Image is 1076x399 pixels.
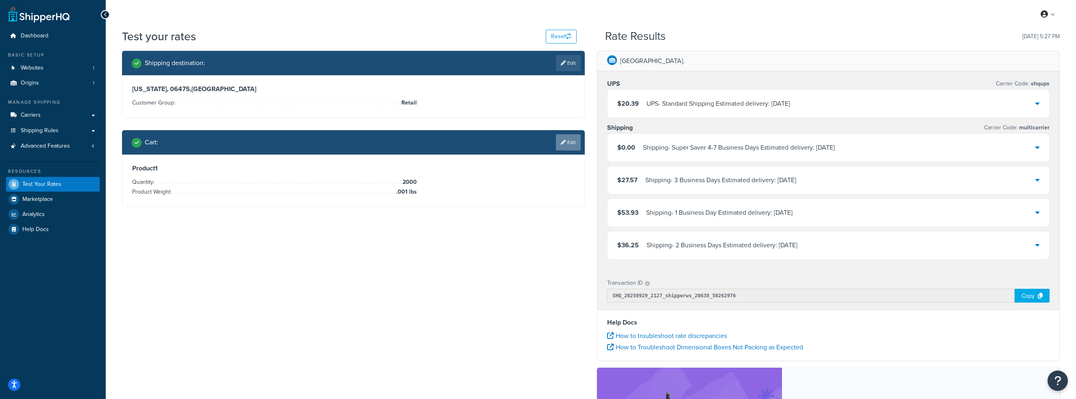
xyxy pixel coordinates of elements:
[21,127,59,134] span: Shipping Rules
[546,30,577,44] button: Reset
[984,122,1050,133] p: Carrier Code:
[607,342,803,352] a: How to Troubleshoot Dimensional Boxes Not Packing as Expected
[93,80,94,87] span: 1
[6,28,100,44] a: Dashboard
[617,240,639,250] span: $36.25
[132,178,157,186] span: Quantity:
[6,207,100,222] a: Analytics
[401,177,417,187] span: 2000
[1029,79,1050,88] span: shqups
[6,61,100,76] li: Websites
[607,331,727,340] a: How to troubleshoot rate discrepancies
[617,175,638,185] span: $27.57
[607,318,1050,327] h4: Help Docs
[394,187,417,197] span: .001 lbs
[21,65,44,72] span: Websites
[21,80,39,87] span: Origins
[6,76,100,91] a: Origins1
[399,98,417,108] span: Retail
[556,134,581,150] a: Edit
[607,80,620,88] h3: UPS
[1015,289,1050,303] div: Copy
[647,240,797,251] div: Shipping - 2 Business Days Estimated delivery: [DATE]
[643,142,835,153] div: Shipping - Super Saver 4-7 Business Days Estimated delivery: [DATE]
[132,98,177,107] span: Customer Group:
[607,124,633,132] h3: Shipping
[6,139,100,154] a: Advanced Features4
[122,28,196,44] h1: Test your rates
[6,123,100,138] a: Shipping Rules
[646,207,793,218] div: Shipping - 1 Business Day Estimated delivery: [DATE]
[145,139,158,146] h2: Cart :
[645,174,796,186] div: Shipping - 3 Business Days Estimated delivery: [DATE]
[556,55,581,71] a: Edit
[617,143,635,152] span: $0.00
[145,59,205,67] h2: Shipping destination :
[6,61,100,76] a: Websites1
[22,211,45,218] span: Analytics
[93,65,94,72] span: 1
[91,143,94,150] span: 4
[6,168,100,175] div: Resources
[132,85,575,93] h3: [US_STATE], 06475 , [GEOGRAPHIC_DATA]
[6,108,100,123] a: Carriers
[647,98,790,109] div: UPS - Standard Shipping Estimated delivery: [DATE]
[1022,31,1060,42] p: [DATE] 5:27 PM
[6,52,100,59] div: Basic Setup
[6,222,100,237] a: Help Docs
[6,177,100,192] a: Test Your Rates
[6,99,100,106] div: Manage Shipping
[6,139,100,154] li: Advanced Features
[620,55,685,67] p: [GEOGRAPHIC_DATA].
[6,76,100,91] li: Origins
[21,112,41,119] span: Carriers
[617,99,639,108] span: $20.39
[6,192,100,207] a: Marketplace
[22,226,49,233] span: Help Docs
[21,143,70,150] span: Advanced Features
[22,181,61,188] span: Test Your Rates
[617,208,638,217] span: $53.93
[22,196,53,203] span: Marketplace
[1017,123,1050,132] span: multicarrier
[607,277,643,289] p: Transaction ID
[132,164,575,172] h3: Product 1
[996,78,1050,89] p: Carrier Code:
[605,30,666,43] h2: Rate Results
[1048,371,1068,391] button: Open Resource Center
[132,188,174,196] span: Product Weight:
[21,33,48,39] span: Dashboard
